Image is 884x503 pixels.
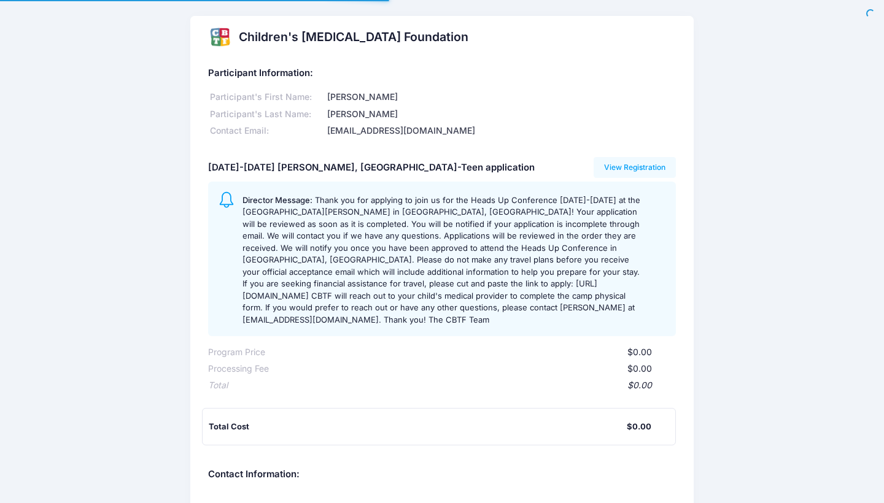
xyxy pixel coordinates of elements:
a: View Registration [594,157,677,178]
h5: Contact Information: [208,469,676,480]
div: Total Cost [209,421,627,433]
div: [PERSON_NAME] [325,91,677,104]
div: Participant's First Name: [208,91,325,104]
div: Program Price [208,346,265,359]
h5: Participant Information: [208,68,676,79]
div: $0.00 [627,421,651,433]
span: $0.00 [627,347,652,357]
div: $0.00 [269,363,652,375]
div: Processing Fee [208,363,269,375]
div: [EMAIL_ADDRESS][DOMAIN_NAME] [325,125,677,137]
div: Participant's Last Name: [208,108,325,121]
h5: [DATE]-[DATE] [PERSON_NAME], [GEOGRAPHIC_DATA]-Teen application [208,163,535,174]
div: Total [208,379,228,392]
span: Director Message: [242,195,312,205]
div: [PERSON_NAME] [325,108,677,121]
span: Thank you for applying to join us for the Heads Up Conference [DATE]-[DATE] at the [GEOGRAPHIC_DA... [242,195,640,324]
h2: Children's [MEDICAL_DATA] Foundation [239,30,468,44]
div: $0.00 [228,379,652,392]
div: Contact Email: [208,125,325,137]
